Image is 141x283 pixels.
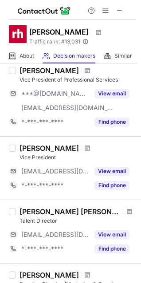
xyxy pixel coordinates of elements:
[20,66,79,75] div: [PERSON_NAME]
[53,52,95,59] span: Decision makers
[20,76,136,84] div: Vice President of Professional Services
[20,217,136,225] div: Talent Director
[94,244,129,253] button: Reveal Button
[29,27,89,37] h1: [PERSON_NAME]
[20,207,121,216] div: [PERSON_NAME] [PERSON_NAME]
[20,153,136,161] div: Vice President
[20,144,79,153] div: [PERSON_NAME]
[21,90,89,98] span: ***@[DOMAIN_NAME]
[21,231,89,239] span: [EMAIL_ADDRESS][DOMAIN_NAME]
[29,39,80,45] span: Traffic rank: # 13,031
[94,167,129,176] button: Reveal Button
[21,104,114,112] span: [EMAIL_ADDRESS][DOMAIN_NAME]
[94,181,129,190] button: Reveal Button
[20,52,34,59] span: About
[9,25,27,43] img: 3303c4e11e2b998a3f717da6feac61c8
[20,271,79,279] div: [PERSON_NAME]
[114,52,132,59] span: Similar
[18,5,71,16] img: ContactOut v5.3.10
[94,118,129,126] button: Reveal Button
[94,89,129,98] button: Reveal Button
[21,167,89,175] span: [EMAIL_ADDRESS][DOMAIN_NAME]
[94,230,129,239] button: Reveal Button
